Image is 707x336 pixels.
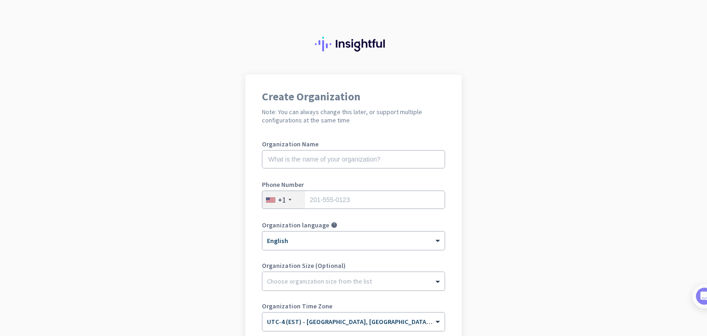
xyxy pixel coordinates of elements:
img: Insightful [315,37,392,52]
label: Organization language [262,222,329,228]
label: Organization Name [262,141,445,147]
h1: Create Organization [262,91,445,102]
i: help [331,222,337,228]
label: Organization Size (Optional) [262,262,445,269]
input: 201-555-0123 [262,191,445,209]
input: What is the name of your organization? [262,150,445,168]
h2: Note: You can always change this later, or support multiple configurations at the same time [262,108,445,124]
div: +1 [278,195,286,204]
label: Organization Time Zone [262,303,445,309]
label: Phone Number [262,181,445,188]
